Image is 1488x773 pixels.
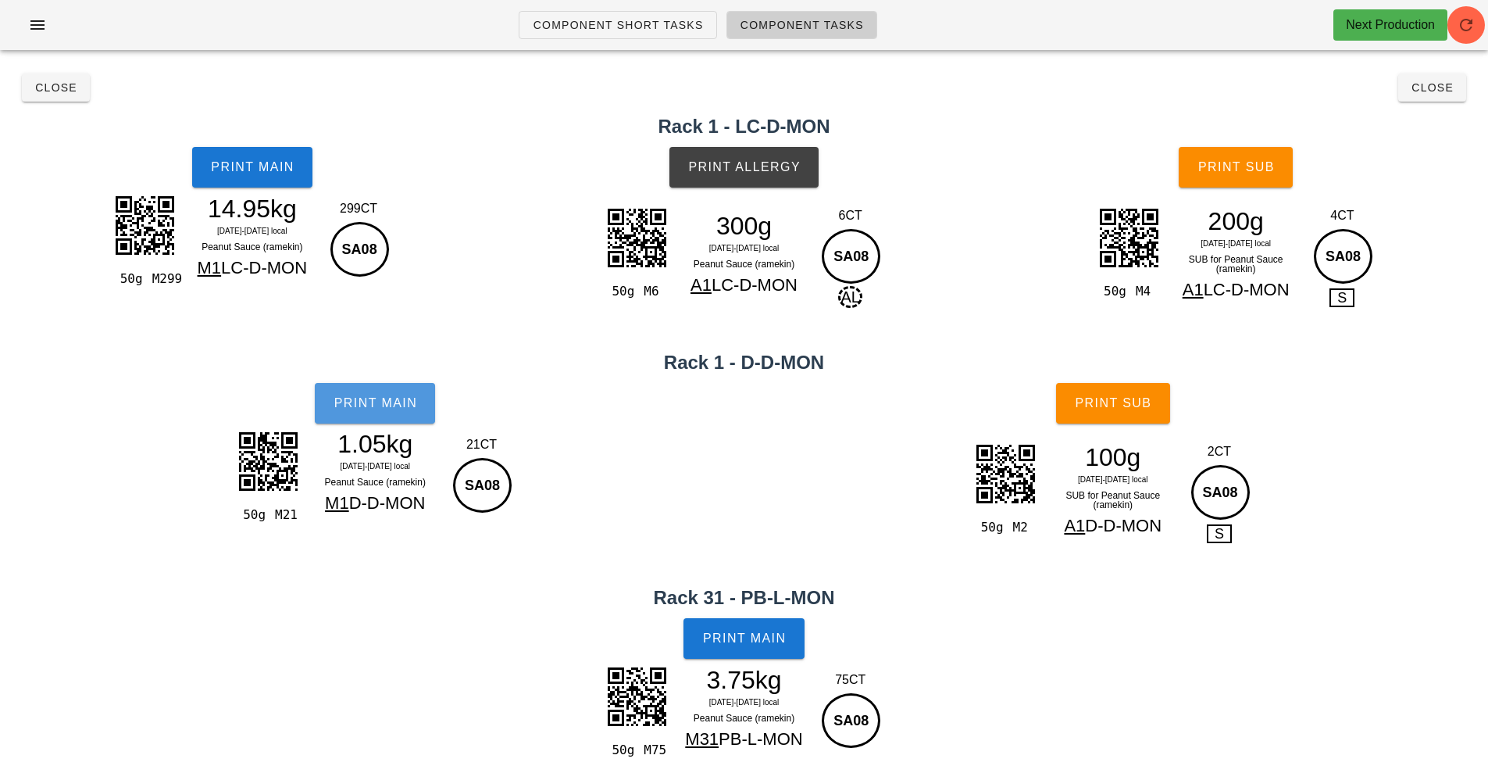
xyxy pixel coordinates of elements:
[1045,488,1181,513] div: SUB for Peanut Sauce (ramekin)
[818,671,883,689] div: 75CT
[1398,73,1466,102] button: Close
[974,517,1006,538] div: 50g
[669,147,819,188] button: Print Allergy
[1129,281,1161,302] div: M4
[1045,446,1181,469] div: 100g
[184,239,320,255] div: Peanut Sauce (ramekin)
[198,258,222,277] span: M1
[9,113,1479,141] h2: Rack 1 - LC-D-MON
[237,505,269,525] div: 50g
[9,584,1479,612] h2: Rack 31 - PB-L-MON
[683,618,804,659] button: Print Main
[709,244,780,252] span: [DATE]-[DATE] local
[349,493,426,513] span: D-D-MON
[229,422,307,500] img: DLA6tk3plczt8EXsiQUQ2SXNgJZFgVc4QsgmxIb1+CFkgSaKHkEAAJt2RlaCXyxALduw5Aqckiy8fS4tACLGIDduHkGGA7fIh...
[838,286,862,308] span: AL
[113,269,145,289] div: 50g
[1197,160,1275,174] span: Print Sub
[146,269,178,289] div: M299
[519,11,716,39] a: Component Short Tasks
[192,147,312,188] button: Print Main
[690,275,712,295] span: A1
[822,229,880,284] div: SA08
[105,186,184,264] img: EScq1CVkQuDQhqiKJ8sgGr4KqqpbEkCmJbRliQl5pIWIxIYkUIdf+UUaR125dnailhqR8ZkHLZKZaashCSibAtj0koxhCrEoU...
[676,710,812,726] div: Peanut Sauce (ramekin)
[340,462,410,471] span: [DATE]-[DATE] local
[712,275,798,295] span: LC-D-MON
[217,227,287,235] span: [DATE]-[DATE] local
[1090,199,1168,277] img: PfDhcdkFQVOWf9KSHO4SRSHfsEVHWN2mHKXZzbZTmAhZCBWVYIeSBAUiLBamu4SAxnzR4CIWQPt7FdIWQM2j3DIWQPt7FdIWQ...
[1187,442,1252,461] div: 2CT
[719,729,803,749] span: PB-L-MON
[1056,383,1170,424] button: Print Sub
[1329,288,1354,307] span: S
[726,11,877,39] a: Component Tasks
[449,435,514,454] div: 21CT
[1064,516,1085,535] span: A1
[184,197,320,220] div: 14.95kg
[818,206,883,225] div: 6CT
[966,435,1044,513] img: 8rpcPnQbjU8AAAAASUVORK5CYII=
[1310,206,1375,225] div: 4CT
[1168,209,1304,233] div: 200g
[740,19,864,31] span: Component Tasks
[685,729,719,749] span: M31
[676,214,812,238] div: 300g
[307,432,443,456] div: 1.05kg
[676,668,812,692] div: 3.75kg
[315,383,435,424] button: Print Main
[676,256,812,272] div: Peanut Sauce (ramekin)
[598,199,676,277] img: d28yZ9IIQUKBGwiQ0hgSQC8XOkZJFKIzJFFkAyHZFeR6bHECJvAqosDyFgWkuFgMs5UpJ22iE+icR1eoUdJjr9ZGsPIeCFkL+...
[687,160,801,174] span: Print Allergy
[327,199,391,218] div: 299CT
[453,458,512,513] div: SA08
[637,740,669,760] div: M75
[1346,16,1435,34] div: Next Production
[1179,147,1293,188] button: Print Sub
[1411,81,1454,94] span: Close
[330,222,389,277] div: SA08
[1007,517,1039,538] div: M2
[709,698,780,707] span: [DATE]-[DATE] local
[1201,239,1271,248] span: [DATE]-[DATE] local
[1183,280,1204,299] span: A1
[9,349,1479,377] h2: Rack 1 - D-D-MON
[1191,465,1250,520] div: SA08
[702,632,787,646] span: Print Main
[22,73,90,102] button: Close
[1314,229,1372,284] div: SA08
[1078,475,1148,484] span: [DATE]-[DATE] local
[1074,396,1151,410] span: Print Sub
[637,281,669,302] div: M6
[1204,280,1290,299] span: LC-D-MON
[210,160,294,174] span: Print Main
[325,493,349,513] span: M1
[269,505,301,525] div: M21
[1207,524,1232,543] span: S
[1097,281,1129,302] div: 50g
[333,396,417,410] span: Print Main
[221,258,307,277] span: LC-D-MON
[1168,252,1304,277] div: SUB for Peanut Sauce (ramekin)
[598,657,676,735] img: bJc8hZAm2vodCSB+2S55DyBJsfQ+FkD5slzyHkCXY+h4KIX3YLnkOIUuw9T0UQvqwXfIcQpZg63voCwypUz65+PZlAAAAAElF...
[605,281,637,302] div: 50g
[822,693,880,748] div: SA08
[532,19,703,31] span: Component Short Tasks
[1085,516,1161,535] span: D-D-MON
[605,740,637,760] div: 50g
[34,81,77,94] span: Close
[307,474,443,490] div: Peanut Sauce (ramekin)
